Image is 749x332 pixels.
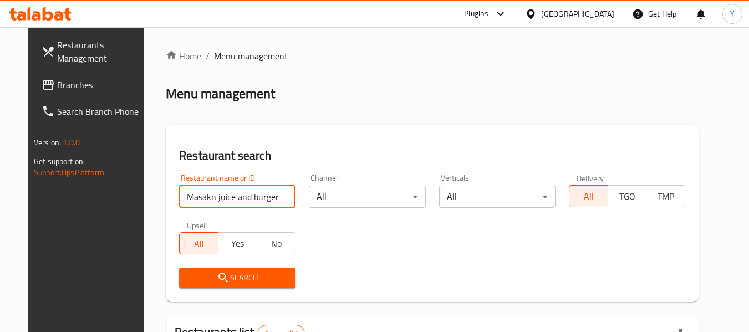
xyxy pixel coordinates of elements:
[179,268,295,288] button: Search
[57,78,145,91] span: Branches
[541,8,614,20] div: [GEOGRAPHIC_DATA]
[166,49,699,63] nav: breadcrumb
[218,232,257,254] button: Yes
[188,271,287,285] span: Search
[179,232,218,254] button: All
[574,188,604,205] span: All
[34,154,85,168] span: Get support on:
[309,186,425,208] div: All
[439,186,556,208] div: All
[223,236,253,252] span: Yes
[33,71,154,98] a: Branches
[206,49,210,63] li: /
[464,7,488,21] div: Plugins
[646,185,685,207] button: TMP
[187,221,207,229] label: Upsell
[63,135,80,150] span: 1.0.0
[608,185,647,207] button: TGO
[57,105,145,118] span: Search Branch Phone
[577,174,604,182] label: Delivery
[34,165,104,180] a: Support.OpsPlatform
[613,188,643,205] span: TGO
[569,185,608,207] button: All
[214,49,288,63] span: Menu management
[257,232,296,254] button: No
[57,38,145,65] span: Restaurants Management
[730,8,735,20] span: Y
[184,236,214,252] span: All
[166,85,275,103] h2: Menu management
[33,32,154,71] a: Restaurants Management
[179,147,685,164] h2: Restaurant search
[33,98,154,125] a: Search Branch Phone
[179,186,295,208] input: Search for restaurant name or ID..
[166,49,201,63] a: Home
[34,135,61,150] span: Version:
[651,188,681,205] span: TMP
[262,236,292,252] span: No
